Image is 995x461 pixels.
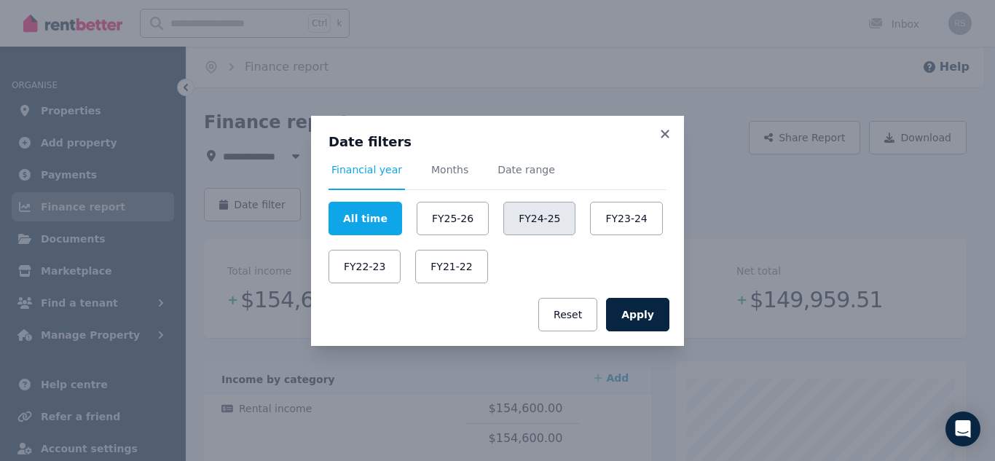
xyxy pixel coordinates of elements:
button: Reset [538,298,597,331]
button: Apply [606,298,669,331]
nav: Tabs [329,162,666,190]
h3: Date filters [329,133,666,151]
button: FY25-26 [417,202,489,235]
button: FY21-22 [415,250,487,283]
button: FY23-24 [590,202,662,235]
span: Financial year [331,162,402,177]
button: FY22-23 [329,250,401,283]
span: Date range [497,162,555,177]
button: FY24-25 [503,202,575,235]
span: Months [431,162,468,177]
button: All time [329,202,402,235]
div: Open Intercom Messenger [945,411,980,446]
